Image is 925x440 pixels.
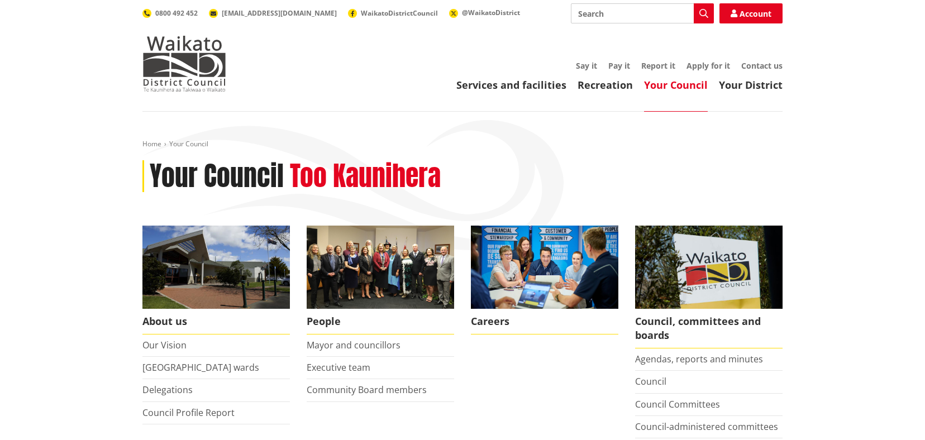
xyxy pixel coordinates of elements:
[142,309,290,334] span: About us
[719,3,783,23] a: Account
[571,3,714,23] input: Search input
[209,8,337,18] a: [EMAIL_ADDRESS][DOMAIN_NAME]
[142,226,290,309] img: WDC Building 0015
[635,420,778,433] a: Council-administered committees
[290,160,441,193] h2: Too Kaunihera
[635,226,783,348] a: Waikato-District-Council-sign Council, committees and boards
[578,78,633,92] a: Recreation
[471,226,618,334] a: Careers
[644,78,708,92] a: Your Council
[307,384,427,396] a: Community Board members
[169,139,208,149] span: Your Council
[449,8,520,17] a: @WaikatoDistrict
[307,226,454,334] a: 2022 Council People
[142,339,187,351] a: Our Vision
[222,8,337,18] span: [EMAIL_ADDRESS][DOMAIN_NAME]
[348,8,438,18] a: WaikatoDistrictCouncil
[576,60,597,71] a: Say it
[719,78,783,92] a: Your District
[307,309,454,334] span: People
[471,309,618,334] span: Careers
[471,226,618,309] img: Office staff in meeting - Career page
[307,226,454,309] img: 2022 Council
[307,361,370,374] a: Executive team
[142,139,161,149] a: Home
[155,8,198,18] span: 0800 492 452
[635,226,783,309] img: Waikato-District-Council-sign
[456,78,566,92] a: Services and facilities
[361,8,438,18] span: WaikatoDistrictCouncil
[741,60,783,71] a: Contact us
[608,60,630,71] a: Pay it
[150,160,284,193] h1: Your Council
[142,140,783,149] nav: breadcrumb
[142,406,235,419] a: Council Profile Report
[635,398,720,410] a: Council Committees
[635,309,783,348] span: Council, committees and boards
[686,60,730,71] a: Apply for it
[142,361,259,374] a: [GEOGRAPHIC_DATA] wards
[142,8,198,18] a: 0800 492 452
[142,36,226,92] img: Waikato District Council - Te Kaunihera aa Takiwaa o Waikato
[641,60,675,71] a: Report it
[142,384,193,396] a: Delegations
[462,8,520,17] span: @WaikatoDistrict
[142,226,290,334] a: WDC Building 0015 About us
[307,339,400,351] a: Mayor and councillors
[635,353,763,365] a: Agendas, reports and minutes
[635,375,666,388] a: Council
